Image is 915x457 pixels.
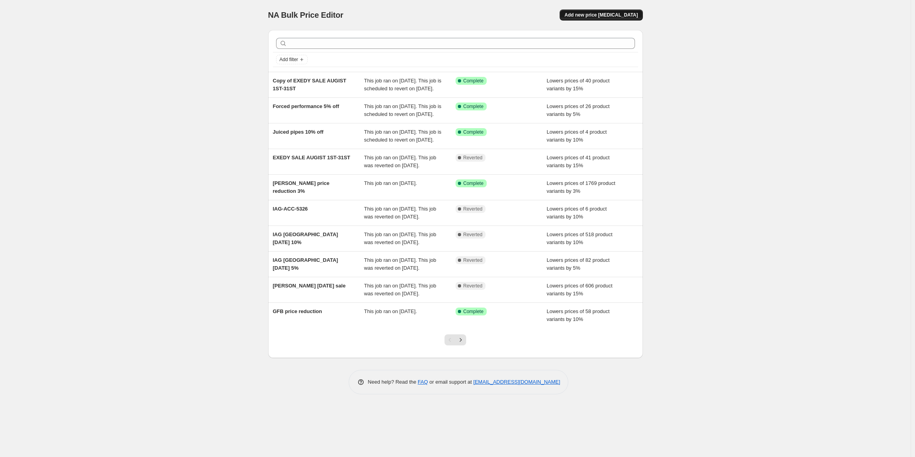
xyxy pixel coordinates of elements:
[560,9,642,21] button: Add new price [MEDICAL_DATA]
[280,56,298,63] span: Add filter
[273,103,339,109] span: Forced performance 5% off
[547,206,607,220] span: Lowers prices of 6 product variants by 10%
[547,308,610,322] span: Lowers prices of 58 product variants by 10%
[364,308,417,314] span: This job ran on [DATE].
[268,11,344,19] span: NA Bulk Price Editor
[273,78,346,91] span: Copy of EXEDY SALE AUGIST 1ST-31ST
[463,78,484,84] span: Complete
[463,129,484,135] span: Complete
[273,180,330,194] span: [PERSON_NAME] price reduction 3%
[463,103,484,110] span: Complete
[273,206,308,212] span: IAG-ACC-5326
[547,155,610,168] span: Lowers prices of 41 product variants by 15%
[463,231,483,238] span: Reverted
[564,12,638,18] span: Add new price [MEDICAL_DATA]
[463,155,483,161] span: Reverted
[455,334,466,345] button: Next
[473,379,560,385] a: [EMAIL_ADDRESS][DOMAIN_NAME]
[273,231,338,245] span: IAG [GEOGRAPHIC_DATA][DATE] 10%
[364,78,441,91] span: This job ran on [DATE]. This job is scheduled to revert on [DATE].
[547,283,612,297] span: Lowers prices of 606 product variants by 15%
[463,283,483,289] span: Reverted
[273,283,346,289] span: [PERSON_NAME] [DATE] sale
[444,334,466,345] nav: Pagination
[547,257,610,271] span: Lowers prices of 82 product variants by 5%
[547,180,615,194] span: Lowers prices of 1769 product variants by 3%
[273,257,338,271] span: IAG [GEOGRAPHIC_DATA][DATE] 5%
[276,55,308,64] button: Add filter
[547,129,607,143] span: Lowers prices of 4 product variants by 10%
[368,379,418,385] span: Need help? Read the
[364,206,436,220] span: This job ran on [DATE]. This job was reverted on [DATE].
[364,155,436,168] span: This job ran on [DATE]. This job was reverted on [DATE].
[364,257,436,271] span: This job ran on [DATE]. This job was reverted on [DATE].
[547,78,610,91] span: Lowers prices of 40 product variants by 15%
[364,129,441,143] span: This job ran on [DATE]. This job is scheduled to revert on [DATE].
[463,308,484,315] span: Complete
[364,103,441,117] span: This job ran on [DATE]. This job is scheduled to revert on [DATE].
[463,206,483,212] span: Reverted
[463,257,483,263] span: Reverted
[418,379,428,385] a: FAQ
[547,231,612,245] span: Lowers prices of 518 product variants by 10%
[273,308,322,314] span: GFB price reduction
[273,155,351,160] span: EXEDY SALE AUGIST 1ST-31ST
[364,180,417,186] span: This job ran on [DATE].
[463,180,484,187] span: Complete
[547,103,610,117] span: Lowers prices of 26 product variants by 5%
[364,283,436,297] span: This job ran on [DATE]. This job was reverted on [DATE].
[273,129,324,135] span: Juiced pipes 10% off
[428,379,473,385] span: or email support at
[364,231,436,245] span: This job ran on [DATE]. This job was reverted on [DATE].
